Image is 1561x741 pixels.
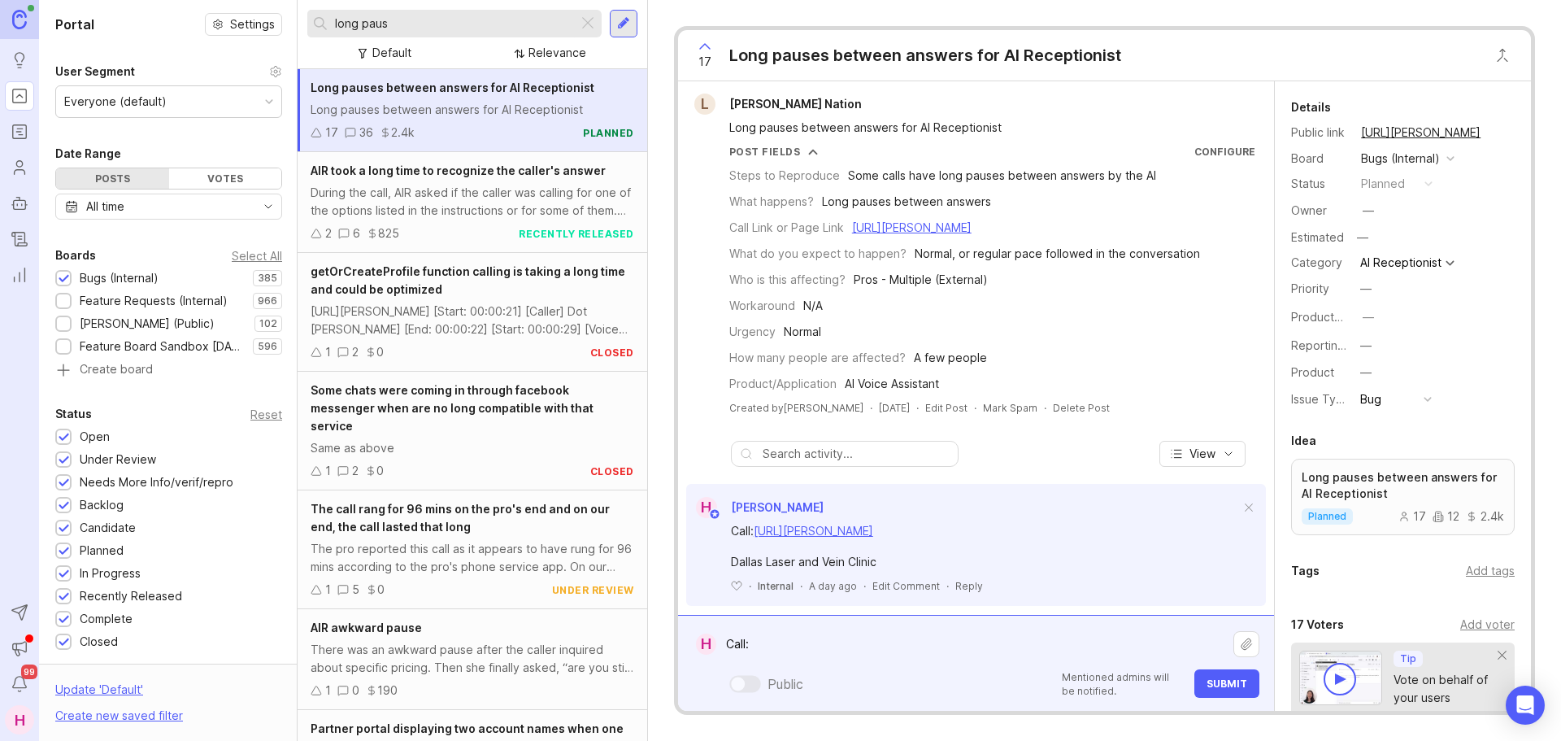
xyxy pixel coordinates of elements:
div: Call: [731,522,1240,540]
div: AI Voice Assistant [845,375,939,393]
a: Some chats were coming in through facebook messenger when are no long compatible with that servic... [298,372,647,490]
button: View [1159,441,1246,467]
div: — [1363,202,1374,220]
div: Closed [80,633,118,651]
div: Reply [955,579,983,593]
p: 102 [259,317,277,330]
div: under review [552,583,634,597]
div: User Segment [55,62,135,81]
button: Settings [205,13,282,36]
div: L [694,94,715,115]
div: Everyone (default) [64,93,167,111]
a: AIR took a long time to recognize the caller's answerDuring the call, AIR asked if the caller was... [298,152,647,253]
div: Workaround [729,297,795,315]
a: Changelog [5,224,34,254]
div: Reset [250,410,282,419]
div: Create new saved filter [55,707,183,725]
span: AIR took a long time to recognize the caller's answer [311,163,606,177]
label: ProductboardID [1291,310,1377,324]
div: 12 [1433,511,1459,522]
div: Call Link or Page Link [729,219,844,237]
span: A day ago [809,579,857,593]
div: closed [590,346,634,360]
div: 1 [325,343,331,361]
div: 2.4k [391,124,415,142]
a: [URL][PERSON_NAME] [754,524,873,538]
button: Announcements [5,634,34,663]
div: Boards [55,246,96,265]
div: Feature Requests (Internal) [80,292,228,310]
button: Mark Spam [983,401,1037,415]
a: Roadmaps [5,117,34,146]
button: Upload file [1233,631,1259,657]
div: Normal, or regular pace followed in the conversation [915,245,1200,263]
input: Search activity... [763,445,950,463]
div: Date Range [55,144,121,163]
div: — [1363,308,1374,326]
div: · [1044,401,1046,415]
a: AIR awkward pauseThere was an awkward pause after the caller inquired about specific pricing. The... [298,609,647,710]
div: Internal [758,579,794,593]
time: [DATE] [879,402,910,414]
div: Add tags [1466,562,1515,580]
div: How many people are affected? [729,349,906,367]
button: Notifications [5,669,34,699]
div: Bugs (Internal) [80,269,159,287]
div: Tags [1291,561,1320,581]
div: 6 [353,224,360,242]
div: Status [55,404,92,424]
div: Some calls have long pauses between answers by the AI [848,167,1156,185]
div: 0 [352,682,359,700]
span: View [1189,446,1215,462]
div: Status [1291,175,1348,193]
div: Default [372,44,411,62]
div: Candidate [80,519,136,537]
div: All time [86,198,124,216]
div: · [800,579,802,593]
div: 2.4k [1466,511,1504,522]
button: H [5,705,34,734]
span: [PERSON_NAME] [731,500,824,514]
div: Posts [56,168,169,189]
p: Mentioned admins will be notified. [1062,670,1185,698]
div: · [946,579,949,593]
p: Tip [1400,652,1416,665]
div: Steps to Reproduce [729,167,840,185]
div: Bug [1360,390,1381,408]
div: Feature Board Sandbox [DATE] [80,338,245,355]
div: Delete Post [1053,401,1110,415]
div: Board [1291,150,1348,168]
div: Open Intercom Messenger [1506,686,1545,725]
img: video-thumbnail-vote-d41b83416815613422e2ca741bf692cc.jpg [1299,651,1382,705]
div: 1 [325,462,331,480]
p: 966 [258,294,277,307]
div: 2 [352,343,359,361]
a: Configure [1194,146,1255,158]
div: Category [1291,254,1348,272]
div: planned [583,126,634,140]
div: Votes [169,168,282,189]
div: Long pauses between answers for AI Receptionist [311,101,634,119]
a: Create board [55,364,282,378]
div: Backlog [80,496,124,514]
span: 17 [698,53,711,71]
div: 0 [376,343,384,361]
div: Long pauses between answers for AI Receptionist [729,119,1241,137]
input: Search... [335,15,572,33]
div: Owner [1291,202,1348,220]
div: AI Receptionist [1360,257,1441,268]
p: 385 [258,272,277,285]
button: Send to Autopilot [5,598,34,627]
div: Post Fields [729,145,801,159]
div: 5 [352,581,359,599]
div: What do you expect to happen? [729,245,907,263]
svg: toggle icon [255,200,281,213]
div: · [749,579,751,593]
div: — [1360,337,1372,355]
div: Recently Released [80,587,182,605]
a: Users [5,153,34,182]
div: Dallas Laser and Vein Clinic [731,553,1240,571]
a: Long pauses between answers for AI ReceptionistLong pauses between answers for AI Receptionist173... [298,69,647,152]
div: Update ' Default ' [55,681,143,707]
